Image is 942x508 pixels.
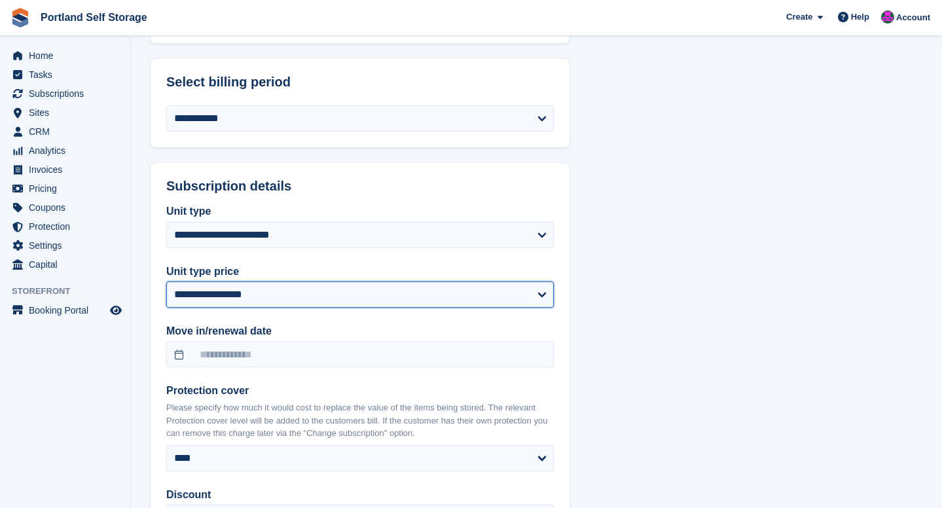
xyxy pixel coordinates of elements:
[29,122,107,141] span: CRM
[108,302,124,318] a: Preview store
[29,198,107,217] span: Coupons
[29,141,107,160] span: Analytics
[786,10,812,24] span: Create
[29,65,107,84] span: Tasks
[7,255,124,274] a: menu
[166,323,554,339] label: Move in/renewal date
[851,10,869,24] span: Help
[881,10,894,24] img: David Baker
[7,84,124,103] a: menu
[29,236,107,255] span: Settings
[7,236,124,255] a: menu
[166,401,554,440] p: Please specify how much it would cost to replace the value of the items being stored. The relevan...
[29,46,107,65] span: Home
[7,65,124,84] a: menu
[35,7,153,28] a: Portland Self Storage
[7,301,124,319] a: menu
[29,84,107,103] span: Subscriptions
[7,217,124,236] a: menu
[29,217,107,236] span: Protection
[166,75,554,90] h2: Select billing period
[7,160,124,179] a: menu
[29,301,107,319] span: Booking Portal
[29,255,107,274] span: Capital
[896,11,930,24] span: Account
[7,198,124,217] a: menu
[7,103,124,122] a: menu
[166,179,554,194] h2: Subscription details
[166,204,554,219] label: Unit type
[7,179,124,198] a: menu
[166,383,554,399] label: Protection cover
[166,487,554,503] label: Discount
[29,103,107,122] span: Sites
[166,264,554,280] label: Unit type price
[7,46,124,65] a: menu
[7,141,124,160] a: menu
[29,160,107,179] span: Invoices
[10,8,30,27] img: stora-icon-8386f47178a22dfd0bd8f6a31ec36ba5ce8667c1dd55bd0f319d3a0aa187defe.svg
[7,122,124,141] a: menu
[29,179,107,198] span: Pricing
[12,285,130,298] span: Storefront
